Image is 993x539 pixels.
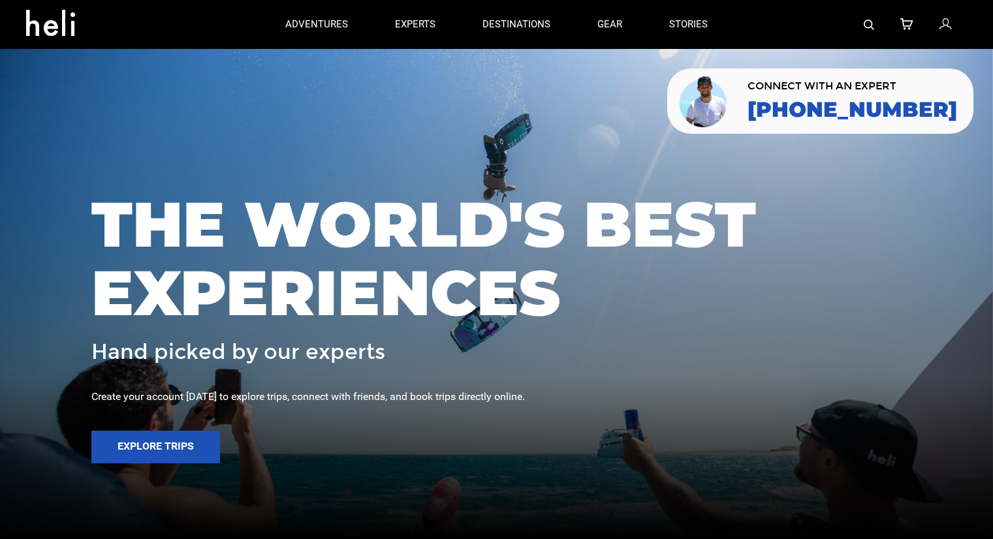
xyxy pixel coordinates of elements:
span: Hand picked by our experts [91,341,385,363]
p: destinations [482,18,550,31]
button: Explore Trips [91,431,220,463]
span: THE WORLD'S BEST EXPERIENCES [91,190,902,328]
img: contact our team [677,74,731,129]
img: search-bar-icon.svg [864,20,874,30]
a: [PHONE_NUMBER] [748,98,957,121]
div: Create your account [DATE] to explore trips, connect with friends, and book trips directly online. [91,390,902,405]
p: adventures [285,18,348,31]
p: experts [395,18,435,31]
span: CONNECT WITH AN EXPERT [748,81,957,91]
